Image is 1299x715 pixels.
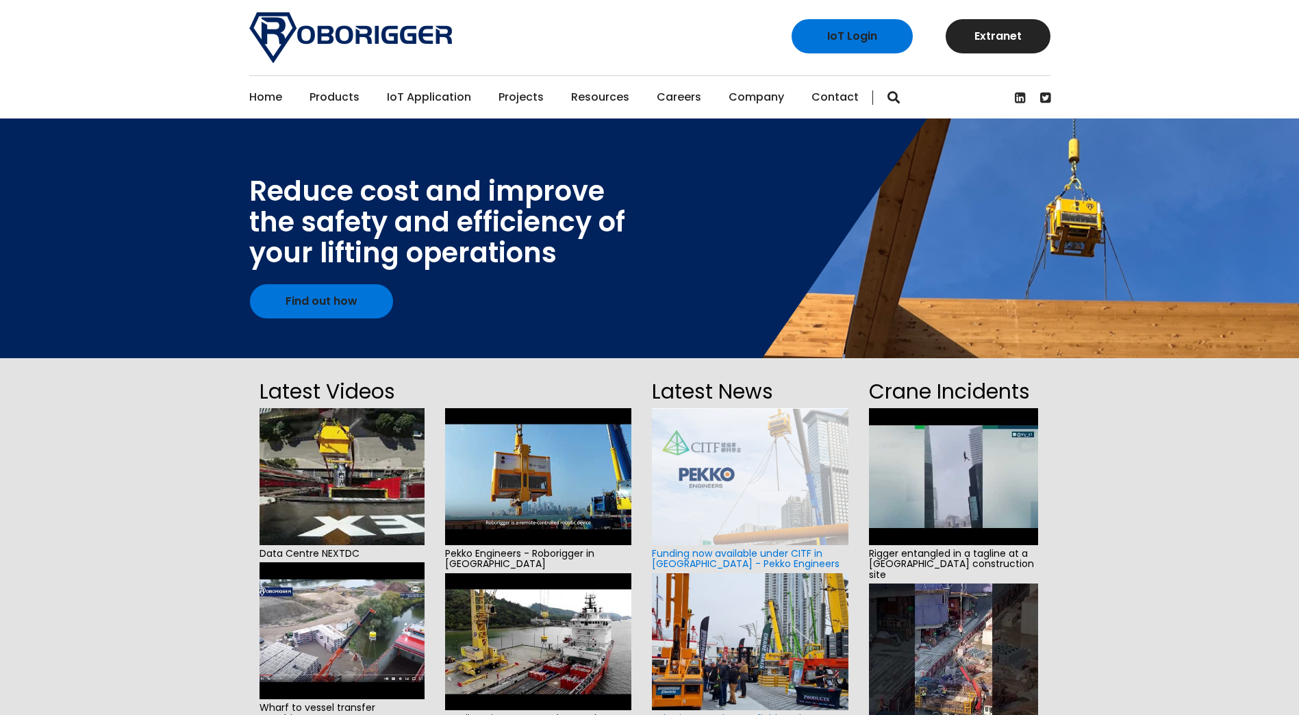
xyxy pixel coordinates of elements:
[792,19,913,53] a: IoT Login
[260,545,425,562] span: Data Centre NEXTDC
[571,76,629,118] a: Resources
[249,12,452,63] img: Roborigger
[946,19,1050,53] a: Extranet
[869,375,1038,408] h2: Crane Incidents
[869,408,1038,545] img: hqdefault.jpg
[869,545,1038,584] span: Rigger entangled in a tagline at a [GEOGRAPHIC_DATA] construction site
[657,76,701,118] a: Careers
[249,176,625,268] div: Reduce cost and improve the safety and efficiency of your lifting operations
[445,408,632,545] img: hqdefault.jpg
[310,76,360,118] a: Products
[260,375,425,408] h2: Latest Videos
[499,76,544,118] a: Projects
[652,375,848,408] h2: Latest News
[811,76,859,118] a: Contact
[249,76,282,118] a: Home
[260,562,425,699] img: hqdefault.jpg
[387,76,471,118] a: IoT Application
[260,408,425,545] img: hqdefault.jpg
[445,573,632,710] img: hqdefault.jpg
[250,284,393,318] a: Find out how
[652,547,840,570] a: Funding now available under CITF in [GEOGRAPHIC_DATA] - Pekko Engineers
[445,545,632,573] span: Pekko Engineers - Roborigger in [GEOGRAPHIC_DATA]
[729,76,784,118] a: Company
